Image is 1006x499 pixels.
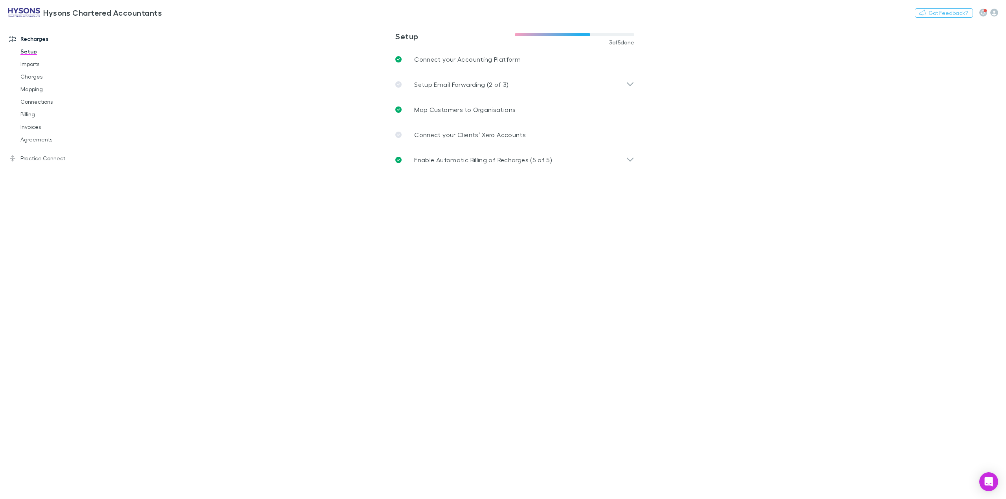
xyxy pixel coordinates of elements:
[2,33,112,45] a: Recharges
[13,133,112,146] a: Agreements
[414,105,516,114] p: Map Customers to Organisations
[13,45,112,58] a: Setup
[609,39,635,46] span: 3 of 5 done
[389,72,641,97] div: Setup Email Forwarding (2 of 3)
[13,108,112,121] a: Billing
[389,47,641,72] a: Connect your Accounting Platform
[3,3,167,22] a: Hysons Chartered Accountants
[13,70,112,83] a: Charges
[43,8,162,17] h3: Hysons Chartered Accountants
[389,97,641,122] a: Map Customers to Organisations
[389,122,641,147] a: Connect your Clients’ Xero Accounts
[414,155,552,165] p: Enable Automatic Billing of Recharges (5 of 5)
[979,472,998,491] div: Open Intercom Messenger
[389,147,641,172] div: Enable Automatic Billing of Recharges (5 of 5)
[13,95,112,108] a: Connections
[414,55,521,64] p: Connect your Accounting Platform
[414,130,526,139] p: Connect your Clients’ Xero Accounts
[8,8,40,17] img: Hysons Chartered Accountants's Logo
[414,80,509,89] p: Setup Email Forwarding (2 of 3)
[915,8,973,18] button: Got Feedback?
[395,31,515,41] h3: Setup
[2,152,112,165] a: Practice Connect
[13,58,112,70] a: Imports
[13,121,112,133] a: Invoices
[13,83,112,95] a: Mapping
